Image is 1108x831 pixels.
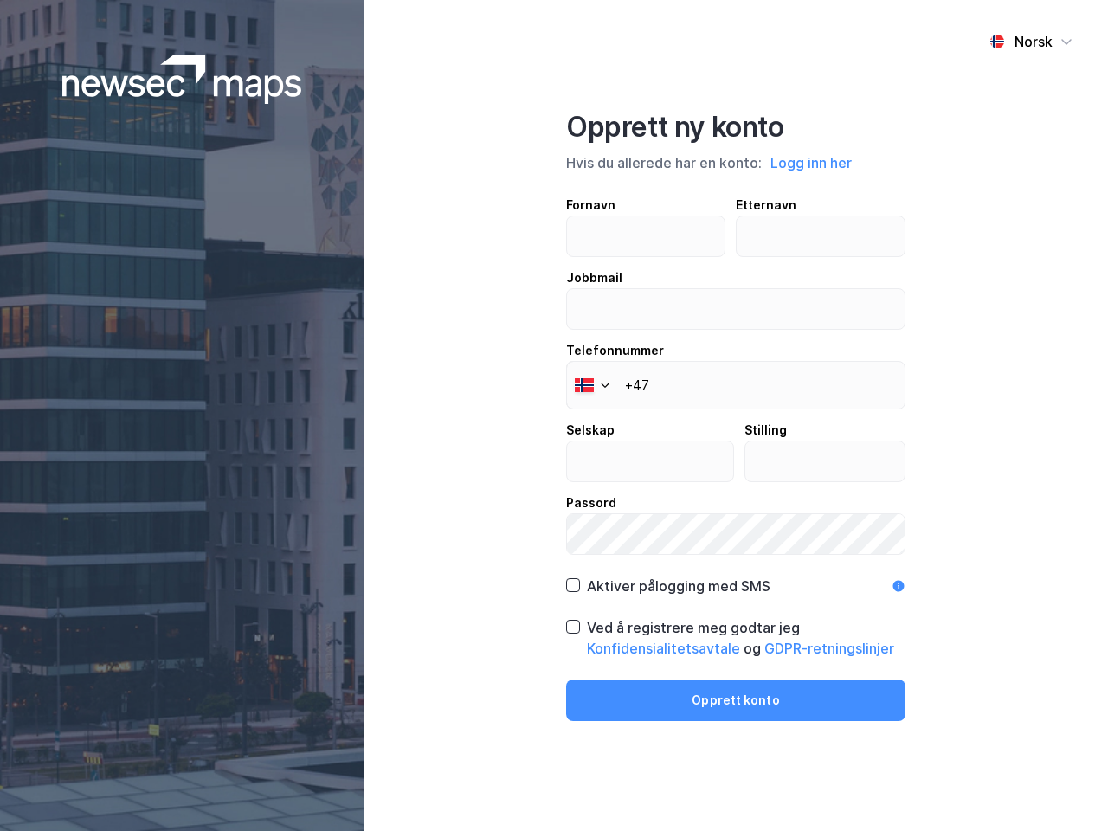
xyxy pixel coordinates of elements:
[1015,31,1053,52] div: Norsk
[566,420,734,441] div: Selskap
[765,151,857,174] button: Logg inn her
[566,680,905,721] button: Opprett konto
[566,151,905,174] div: Hvis du allerede har en konto:
[567,362,615,409] div: Norway: + 47
[566,110,905,145] div: Opprett ny konto
[566,361,905,409] input: Telefonnummer
[744,420,906,441] div: Stilling
[566,340,905,361] div: Telefonnummer
[566,493,905,513] div: Passord
[736,195,906,216] div: Etternavn
[566,267,905,288] div: Jobbmail
[1021,748,1108,831] iframe: Chat Widget
[587,617,905,659] div: Ved å registrere meg godtar jeg og
[566,195,725,216] div: Fornavn
[587,576,770,596] div: Aktiver pålogging med SMS
[62,55,302,104] img: logoWhite.bf58a803f64e89776f2b079ca2356427.svg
